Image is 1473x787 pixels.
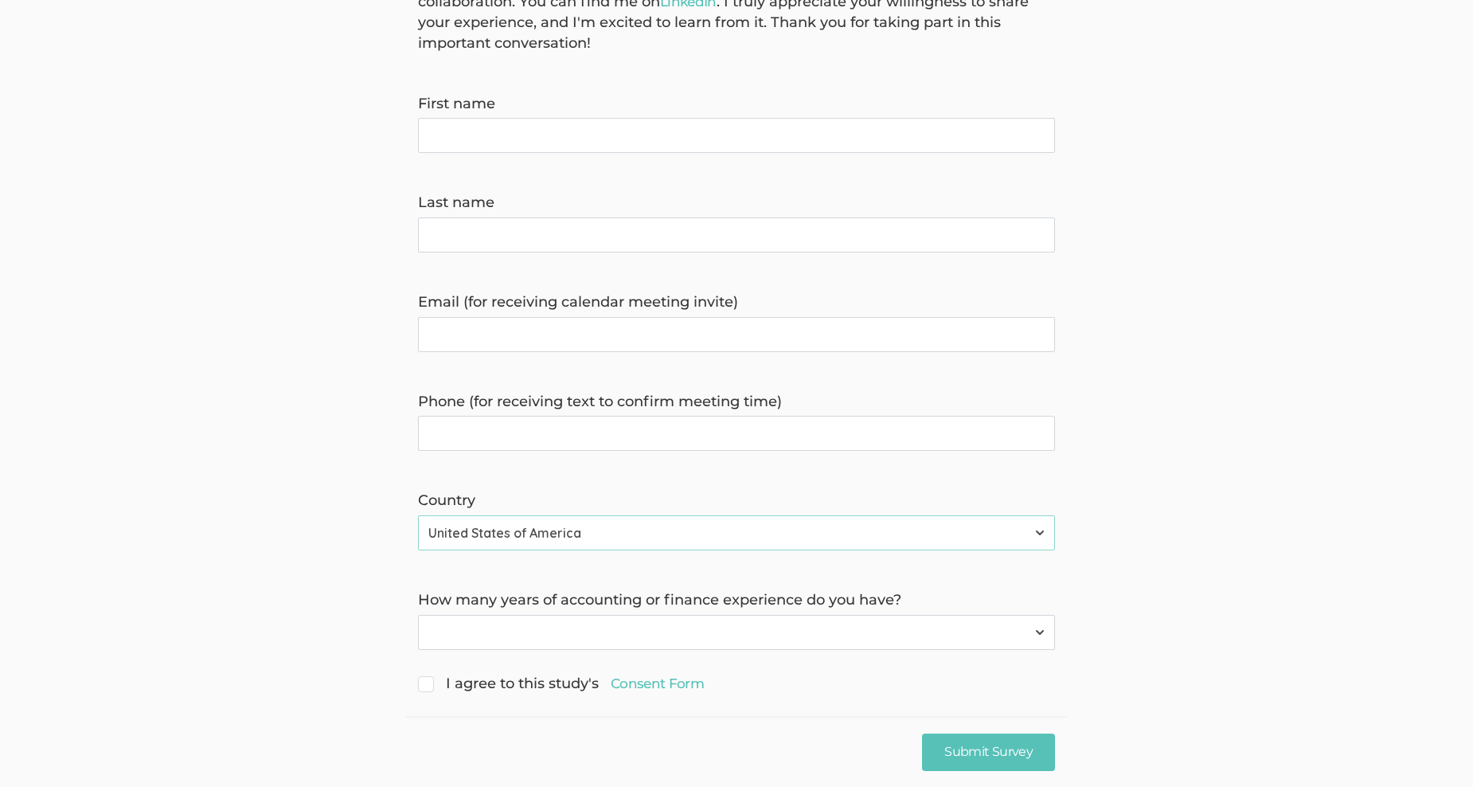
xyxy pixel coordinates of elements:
label: Last name [418,193,1055,213]
label: Phone (for receiving text to confirm meeting time) [418,392,1055,413]
label: First name [418,94,1055,115]
label: Country [418,491,1055,511]
label: How many years of accounting or finance experience do you have? [418,590,1055,611]
span: I agree to this study's [418,674,704,695]
input: Submit Survey [922,734,1055,771]
a: Consent Form [611,674,704,693]
label: Email (for receiving calendar meeting invite) [418,292,1055,313]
